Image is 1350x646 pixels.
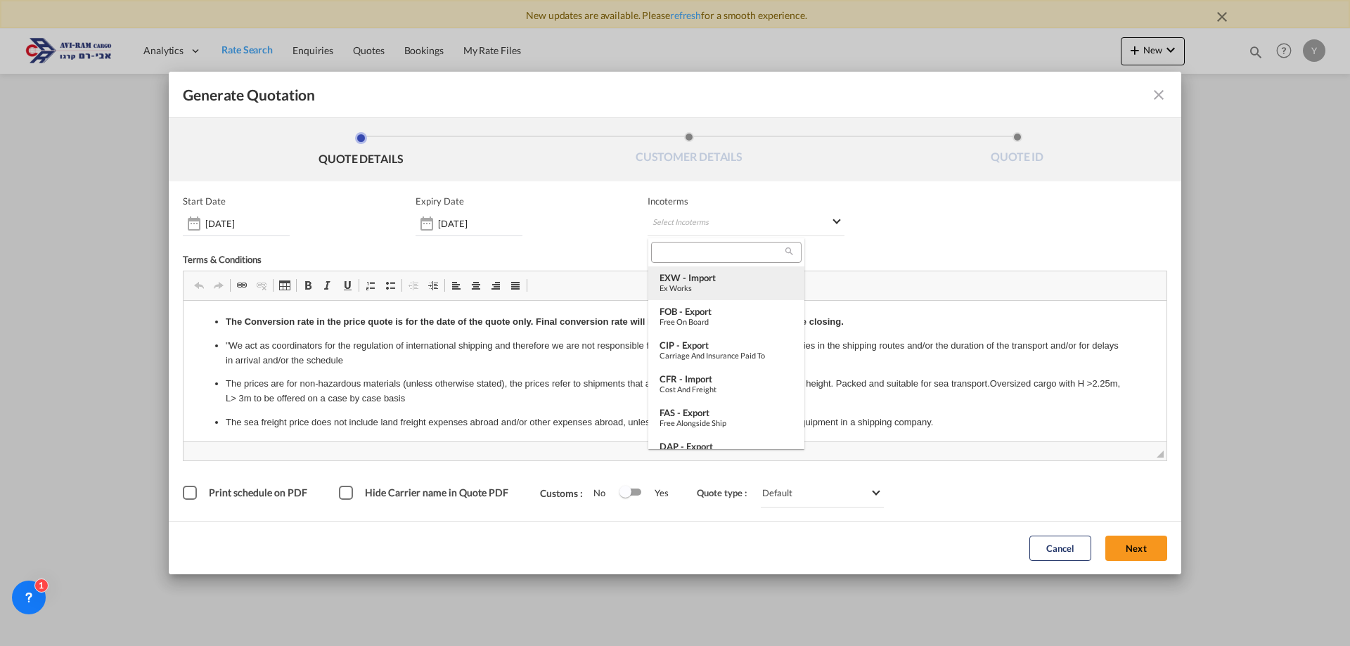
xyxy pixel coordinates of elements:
[660,351,793,360] div: Carriage and Insurance Paid to
[660,441,793,452] div: DAP - export
[660,317,793,326] div: Free on Board
[660,283,793,292] div: Ex Works
[42,138,941,153] p: The sea transport prices are subject to the prices of the shipping companies and may change accor...
[660,385,793,394] div: Cost and Freight
[42,38,941,67] p: "We act as coordinators for the regulation of international shipping and therefore we are not res...
[660,340,793,351] div: CIP - export
[42,15,660,26] strong: The Conversion rate in the price quote is for the date of the quote only. Final conversion rate w...
[784,246,795,257] md-icon: icon-magnify
[42,115,941,129] p: The sea freight price does not include land freight expenses abroad and/or other expenses abroad,...
[42,76,941,105] p: The prices are for non-hazardous materials (unless otherwise stated), the prices refer to shipmen...
[660,373,793,385] div: CFR - import
[660,418,793,427] div: Free Alongside Ship
[660,407,793,418] div: FAS - export
[660,272,793,283] div: EXW - import
[660,306,793,317] div: FOB - export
